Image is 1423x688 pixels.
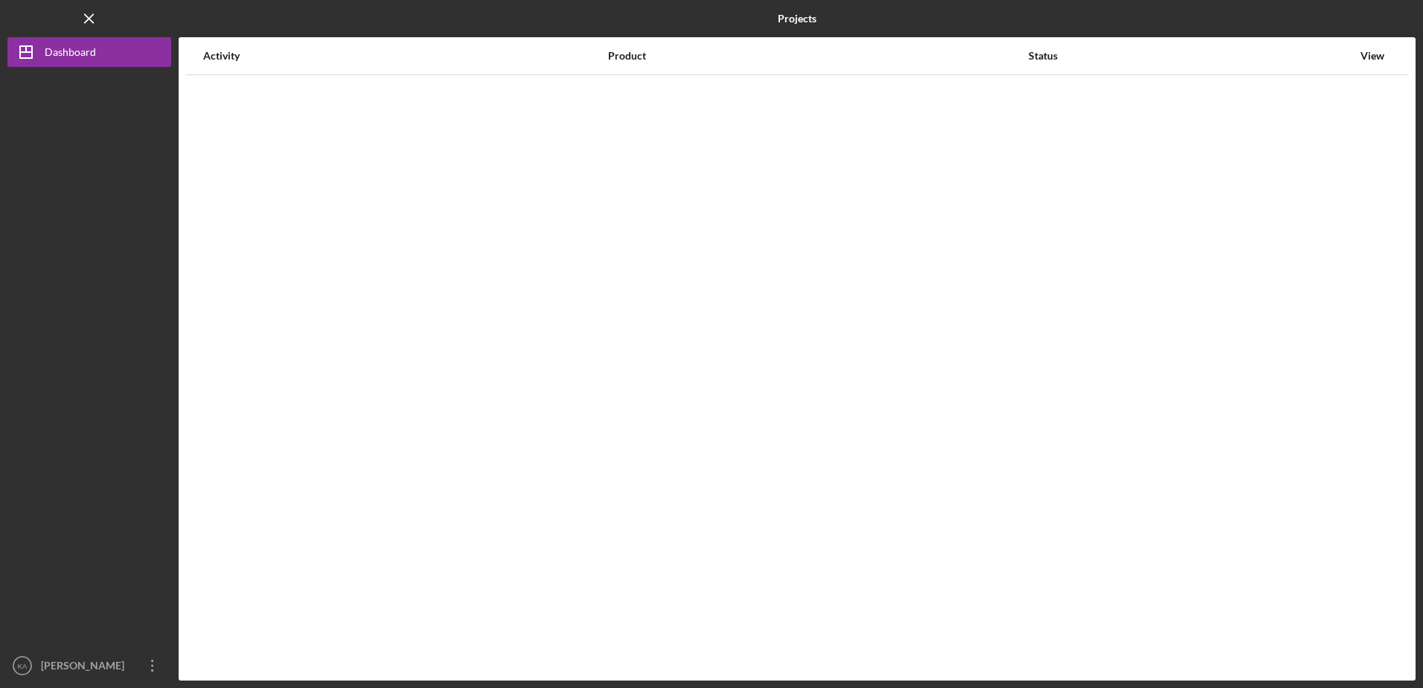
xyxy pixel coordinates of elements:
[45,37,96,71] div: Dashboard
[37,651,134,684] div: [PERSON_NAME]
[608,50,1027,62] div: Product
[7,37,171,67] button: Dashboard
[7,651,171,681] button: KA[PERSON_NAME]
[1354,50,1391,62] div: View
[18,662,28,670] text: KA
[203,50,607,62] div: Activity
[1029,50,1352,62] div: Status
[778,13,816,25] b: Projects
